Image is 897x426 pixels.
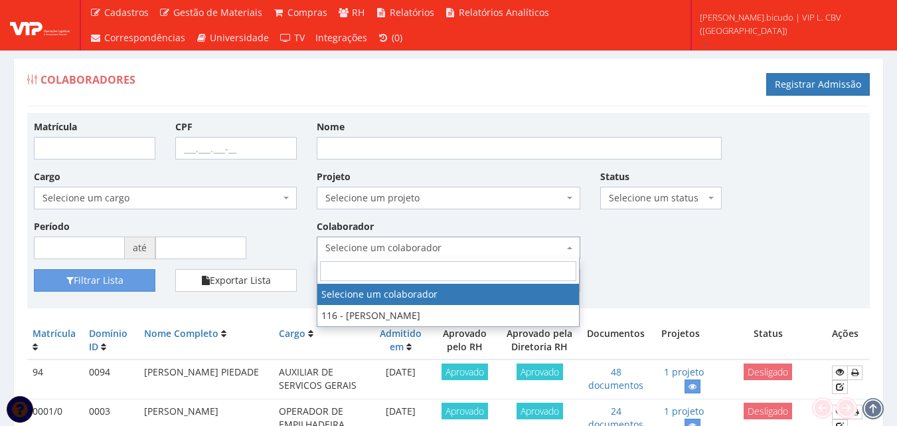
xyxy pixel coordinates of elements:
a: 1 projeto [664,405,704,417]
span: Desligado [744,403,792,419]
input: ___.___.___-__ [175,137,297,160]
a: Domínio ID [89,327,127,353]
li: 116 - [PERSON_NAME] [317,305,579,326]
th: Documentos [580,322,652,360]
a: TV [274,25,310,51]
td: [PERSON_NAME] PIEDADE [139,360,274,399]
span: Selecione um status [600,187,722,209]
label: Período [34,220,70,233]
span: Selecione um cargo [42,191,280,205]
span: Correspondências [104,31,185,44]
span: Selecione um colaborador [325,241,563,255]
button: Filtrar Lista [34,269,155,292]
a: Integrações [310,25,372,51]
a: Matrícula [33,327,76,340]
img: logo [10,15,70,35]
label: Colaborador [317,220,374,233]
span: Integrações [315,31,367,44]
span: Desligado [744,364,792,380]
a: Admitido em [380,327,422,353]
span: Selecione um colaborador [317,237,580,259]
span: RH [352,6,365,19]
th: Aprovado pelo RH [431,322,499,360]
a: (0) [372,25,408,51]
span: Aprovado [442,403,488,419]
label: Status [600,170,629,183]
th: Aprovado pela Diretoria RH [499,322,580,360]
span: até [125,237,155,259]
th: Projetos [652,322,710,360]
label: Matrícula [34,120,77,134]
span: (0) [392,31,402,44]
span: Selecione um cargo [34,187,297,209]
span: Aprovado [517,403,563,419]
span: Relatórios Analíticos [459,6,549,19]
label: Nome [317,120,345,134]
span: Colaboradores [41,72,135,87]
li: Selecione um colaborador [317,284,579,305]
span: Gestão de Materiais [173,6,262,19]
th: Status [709,322,827,360]
span: Selecione um projeto [317,187,580,209]
a: Nome Completo [144,327,218,340]
span: Compras [287,6,327,19]
a: Cargo [279,327,305,340]
span: Relatórios [390,6,434,19]
td: [DATE] [371,360,431,399]
label: CPF [175,120,193,134]
span: Aprovado [517,364,563,380]
label: Projeto [317,170,351,183]
td: AUXILIAR DE SERVICOS GERAIS [274,360,371,399]
span: Selecione um projeto [325,191,563,205]
a: Correspondências [84,25,191,51]
span: TV [294,31,305,44]
span: Universidade [210,31,269,44]
td: 0094 [84,360,139,399]
span: Cadastros [104,6,149,19]
a: Registrar Admissão [766,73,870,96]
th: Ações [827,322,870,360]
td: 94 [27,360,84,399]
span: Aprovado [442,364,488,380]
span: [PERSON_NAME].bicudo | VIP L. CBV ([GEOGRAPHIC_DATA]) [700,11,880,37]
a: 1 projeto [664,366,704,378]
span: Selecione um status [609,191,705,205]
label: Cargo [34,170,60,183]
a: Universidade [191,25,275,51]
button: Exportar Lista [175,269,297,292]
a: 48 documentos [588,366,643,391]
